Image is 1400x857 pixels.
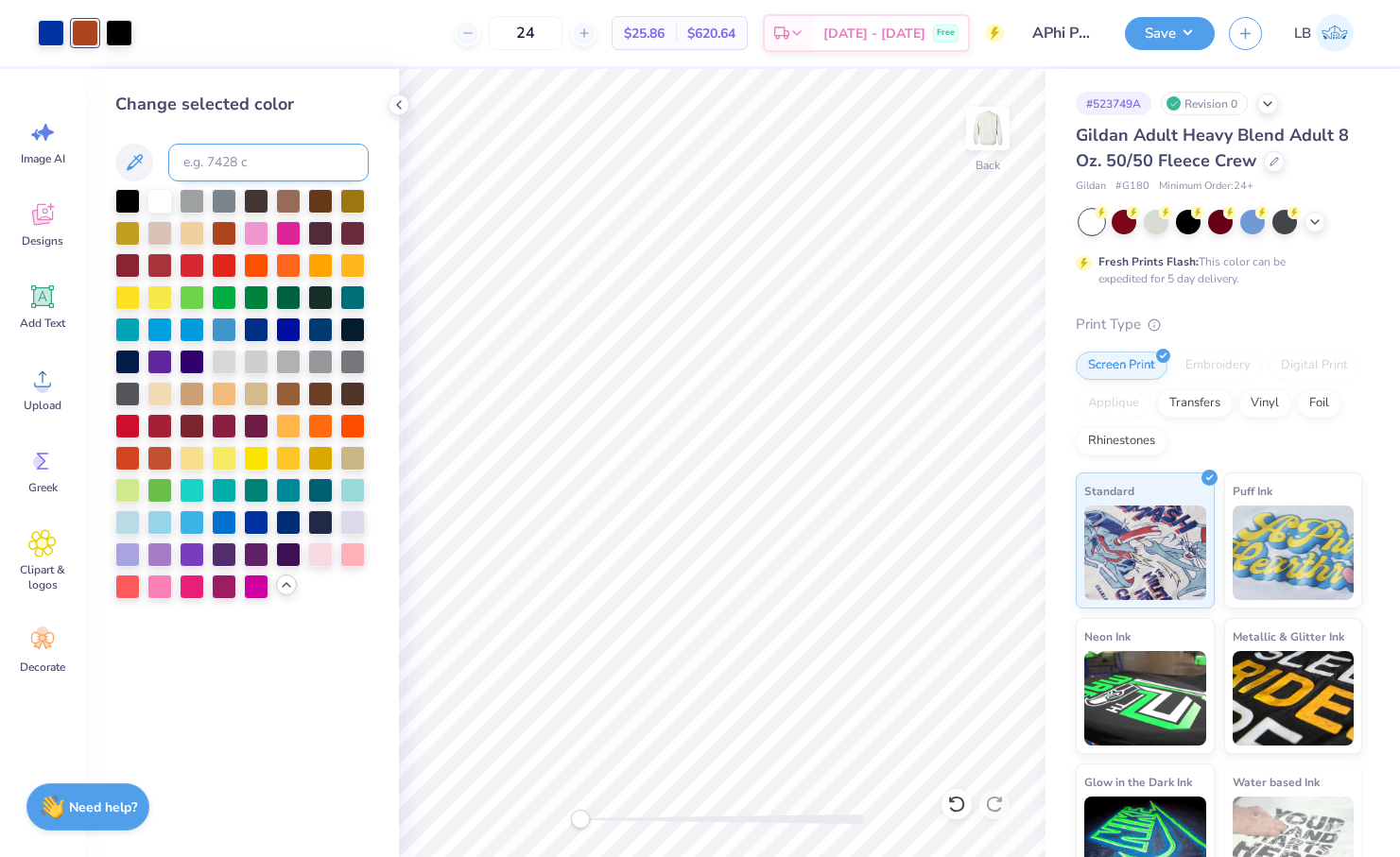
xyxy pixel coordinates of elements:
[1286,14,1362,52] a: LB
[1233,772,1320,792] span: Water based Ink
[24,398,61,413] span: Upload
[115,92,369,117] div: Change selected color
[20,660,65,675] span: Decorate
[1084,626,1131,646] span: Neon Ink
[1269,351,1360,380] div: Digital Print
[1076,314,1362,335] div: Print Type
[624,24,665,43] span: $25.86
[1084,651,1206,746] img: Neon Ink
[571,810,590,829] div: Accessibility label
[1098,254,1199,269] strong: Fresh Prints Flash:
[28,480,58,495] span: Greek
[1076,92,1151,115] div: # 523749A
[1238,389,1291,418] div: Vinyl
[69,798,137,816] strong: Need help?
[976,157,1000,174] div: Back
[1157,389,1233,418] div: Transfers
[1084,506,1206,600] img: Standard
[1233,506,1355,600] img: Puff Ink
[1115,179,1149,195] span: # G180
[1076,427,1167,455] div: Rhinestones
[1125,17,1215,50] button: Save
[1161,92,1248,115] div: Revision 0
[1076,351,1167,380] div: Screen Print
[1233,481,1272,501] span: Puff Ink
[1084,481,1134,501] span: Standard
[11,562,74,592] span: Clipart & logos
[687,24,735,43] span: $620.64
[1233,626,1344,646] span: Metallic & Glitter Ink
[489,16,562,50] input: – –
[1159,179,1253,195] span: Minimum Order: 24 +
[1076,179,1106,195] span: Gildan
[22,233,63,249] span: Designs
[969,110,1007,147] img: Back
[1173,351,1263,380] div: Embroidery
[1297,389,1341,418] div: Foil
[21,151,65,166] span: Image AI
[1018,14,1111,52] input: Untitled Design
[1294,23,1311,44] span: LB
[1084,772,1192,792] span: Glow in the Dark Ink
[1076,389,1151,418] div: Applique
[1233,651,1355,746] img: Metallic & Glitter Ink
[1316,14,1354,52] img: Laken Brown
[1076,124,1349,172] span: Gildan Adult Heavy Blend Adult 8 Oz. 50/50 Fleece Crew
[823,24,925,43] span: [DATE] - [DATE]
[1098,253,1331,287] div: This color can be expedited for 5 day delivery.
[937,26,955,40] span: Free
[168,144,369,181] input: e.g. 7428 c
[20,316,65,331] span: Add Text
